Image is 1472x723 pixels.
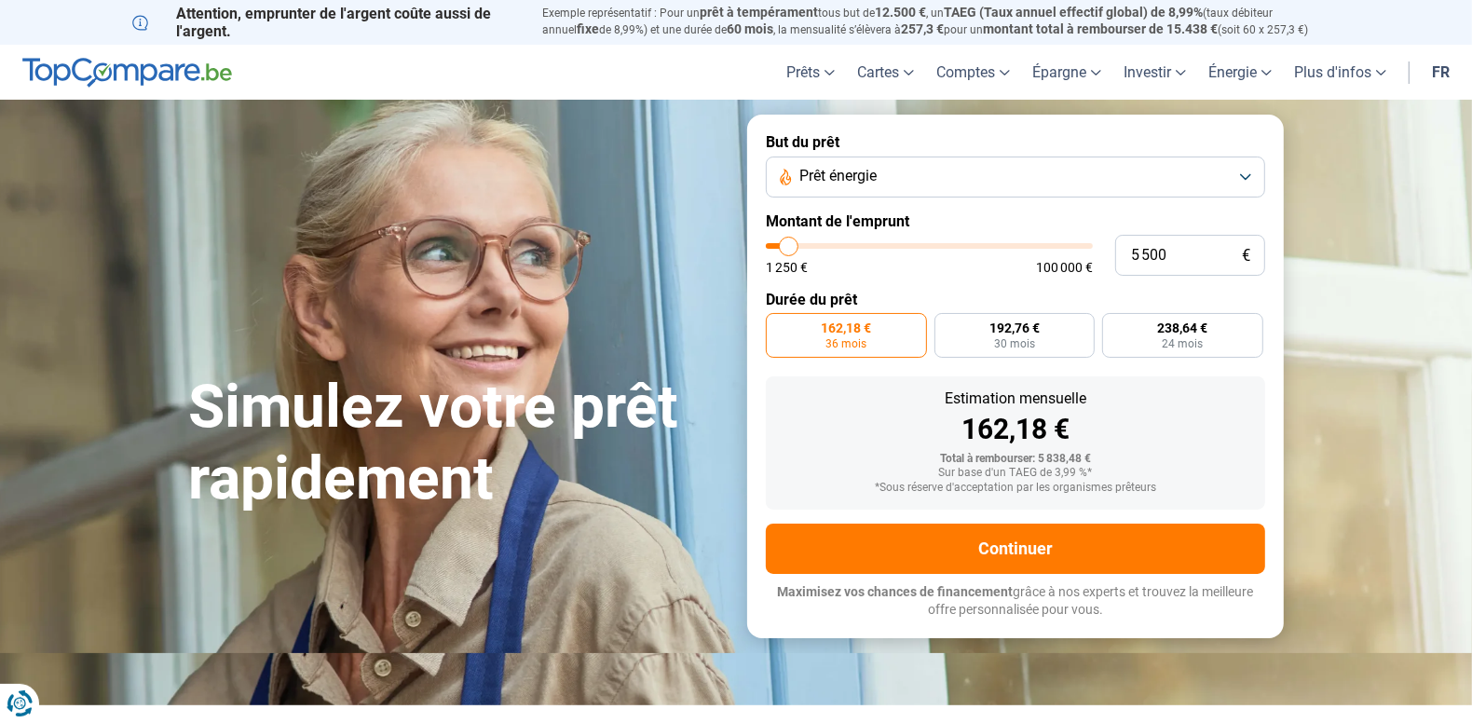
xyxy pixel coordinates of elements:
[781,482,1250,495] div: *Sous réserve d'acceptation par les organismes prêteurs
[22,58,232,88] img: TopCompare
[1283,45,1397,100] a: Plus d'infos
[983,21,1218,36] span: montant total à rembourser de 15.438 €
[901,21,944,36] span: 257,3 €
[542,5,1340,38] p: Exemple représentatif : Pour un tous but de , un (taux débiteur annuel de 8,99%) et une durée de ...
[825,338,866,349] span: 36 mois
[1036,261,1093,274] span: 100 000 €
[775,45,846,100] a: Prêts
[1421,45,1461,100] a: fr
[766,583,1265,620] p: grâce à nos experts et trouvez la meilleure offre personnalisée pour vous.
[778,584,1014,599] span: Maximisez vos chances de financement
[766,157,1265,198] button: Prêt énergie
[700,5,818,20] span: prêt à tempérament
[799,166,877,186] span: Prêt énergie
[781,391,1250,406] div: Estimation mensuelle
[577,21,599,36] span: fixe
[781,467,1250,480] div: Sur base d'un TAEG de 3,99 %*
[1197,45,1283,100] a: Énergie
[781,453,1250,466] div: Total à rembourser: 5 838,48 €
[766,212,1265,230] label: Montant de l'emprunt
[1163,338,1204,349] span: 24 mois
[766,133,1265,151] label: But du prêt
[766,524,1265,574] button: Continuer
[781,416,1250,443] div: 162,18 €
[1112,45,1197,100] a: Investir
[989,321,1040,334] span: 192,76 €
[1242,248,1250,264] span: €
[727,21,773,36] span: 60 mois
[994,338,1035,349] span: 30 mois
[132,5,520,40] p: Attention, emprunter de l'argent coûte aussi de l'argent.
[1158,321,1208,334] span: 238,64 €
[188,372,725,515] h1: Simulez votre prêt rapidement
[925,45,1021,100] a: Comptes
[846,45,925,100] a: Cartes
[875,5,926,20] span: 12.500 €
[944,5,1203,20] span: TAEG (Taux annuel effectif global) de 8,99%
[1021,45,1112,100] a: Épargne
[821,321,871,334] span: 162,18 €
[766,261,808,274] span: 1 250 €
[766,291,1265,308] label: Durée du prêt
